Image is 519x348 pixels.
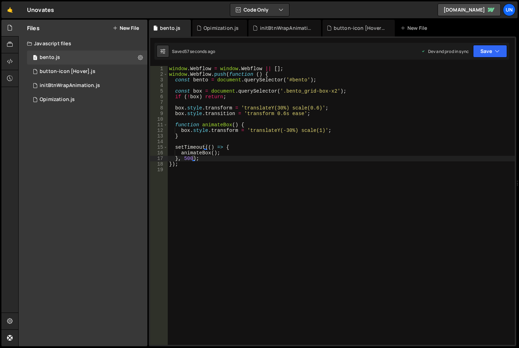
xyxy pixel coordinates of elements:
[150,83,168,88] div: 4
[150,122,168,128] div: 11
[27,79,147,93] div: 16819/46216.js
[160,25,180,32] div: bento.js
[27,93,147,107] div: 16819/46554.js
[40,68,95,75] div: button-icon [Hover].js
[150,161,168,167] div: 18
[204,25,239,32] div: Opimization.js
[40,82,100,89] div: initBtnWrapAnimation.js
[27,6,54,14] div: Unovates
[40,54,60,61] div: bento.js
[27,65,147,79] div: 16819/45959.js
[150,88,168,94] div: 5
[400,25,430,32] div: New File
[150,66,168,72] div: 1
[421,48,469,54] div: Dev and prod in sync
[438,4,501,16] a: [DOMAIN_NAME]
[150,72,168,77] div: 2
[185,48,215,54] div: 57 seconds ago
[230,4,289,16] button: Code Only
[150,100,168,105] div: 7
[150,145,168,150] div: 15
[150,111,168,116] div: 9
[150,156,168,161] div: 17
[1,1,19,18] a: 🤙
[33,55,37,61] span: 1
[150,116,168,122] div: 10
[150,139,168,145] div: 14
[150,167,168,173] div: 19
[503,4,515,16] a: Un
[113,25,139,31] button: New File
[27,24,40,32] h2: Files
[150,94,168,100] div: 6
[473,45,507,58] button: Save
[150,77,168,83] div: 3
[260,25,313,32] div: initBtnWrapAnimation.js
[334,25,386,32] div: button-icon [Hover].js
[150,105,168,111] div: 8
[40,96,75,103] div: Opimization.js
[150,150,168,156] div: 16
[27,51,147,65] div: 16819/46642.js
[150,133,168,139] div: 13
[150,128,168,133] div: 12
[172,48,215,54] div: Saved
[19,36,147,51] div: Javascript files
